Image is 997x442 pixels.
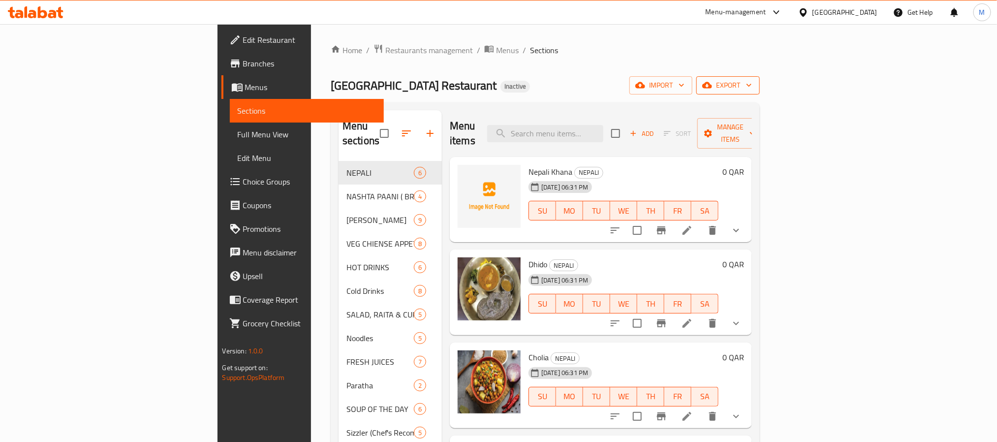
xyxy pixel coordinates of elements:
[339,303,442,326] div: SALAD, RAITA & CURD5
[583,201,610,221] button: TU
[346,356,414,368] span: FRESH JUICES
[812,7,877,18] div: [GEOGRAPHIC_DATA]
[529,257,547,272] span: Dhido
[414,356,426,368] div: items
[705,121,755,146] span: Manage items
[668,204,687,218] span: FR
[385,44,473,56] span: Restaurants management
[346,167,414,179] span: NEPALI
[722,165,744,179] h6: 0 QAR
[414,286,426,296] span: 8
[339,185,442,208] div: NASHTA PAANI ( BREAKFAST )4
[583,387,610,407] button: TU
[550,260,578,271] span: NEPALI
[414,168,426,178] span: 6
[701,219,724,242] button: delete
[339,161,442,185] div: NEPALI6
[339,326,442,350] div: Noodles5
[243,317,376,329] span: Grocery Checklist
[230,146,384,170] a: Edit Menu
[414,239,426,249] span: 8
[641,204,660,218] span: TH
[691,201,718,221] button: SA
[587,297,606,311] span: TU
[331,74,497,96] span: [GEOGRAPHIC_DATA] Restaurant
[339,397,442,421] div: SOUP OF THE DAY6
[414,381,426,390] span: 2
[695,297,715,311] span: SA
[627,313,648,334] span: Select to update
[339,279,442,303] div: Cold Drinks8
[248,345,263,357] span: 1.0.0
[230,99,384,123] a: Sections
[587,204,606,218] span: TU
[346,427,414,439] span: Sizzler (Chef's Recommendation)
[537,183,592,192] span: [DATE] 06:31 PM
[533,389,552,404] span: SU
[346,214,414,226] span: [PERSON_NAME]
[722,350,744,364] h6: 0 QAR
[628,128,655,139] span: Add
[346,379,414,391] span: Paratha
[346,285,414,297] div: Cold Drinks
[395,122,418,145] span: Sort sections
[221,312,384,335] a: Grocery Checklist
[627,220,648,241] span: Select to update
[245,81,376,93] span: Menus
[243,34,376,46] span: Edit Restaurant
[414,263,426,272] span: 6
[610,387,637,407] button: WE
[556,294,583,314] button: MO
[221,217,384,241] a: Promotions
[414,216,426,225] span: 9
[346,261,414,273] span: HOT DRINKS
[537,276,592,285] span: [DATE] 06:31 PM
[979,7,985,18] span: M
[346,309,414,320] span: SALAD, RAITA & CURD
[533,204,552,218] span: SU
[556,387,583,407] button: MO
[695,204,715,218] span: SA
[222,361,268,374] span: Get support on:
[724,219,748,242] button: show more
[414,310,426,319] span: 5
[701,405,724,428] button: delete
[331,44,760,57] nav: breadcrumb
[650,312,673,335] button: Branch-specific-item
[556,201,583,221] button: MO
[458,165,521,228] img: Nepali Khana
[346,238,414,250] span: VEG CHIENSE APPETIZER
[414,334,426,343] span: 5
[664,387,691,407] button: FR
[587,389,606,404] span: TU
[605,123,626,144] span: Select section
[414,285,426,297] div: items
[243,270,376,282] span: Upsell
[414,238,426,250] div: items
[414,192,426,201] span: 4
[414,309,426,320] div: items
[537,368,592,378] span: [DATE] 06:31 PM
[243,247,376,258] span: Menu disclaimer
[668,297,687,311] span: FR
[637,201,664,221] button: TH
[450,119,475,148] h2: Menu items
[414,190,426,202] div: items
[500,81,530,93] div: Inactive
[530,44,558,56] span: Sections
[583,294,610,314] button: TU
[222,371,285,384] a: Support.OpsPlatform
[637,387,664,407] button: TH
[230,123,384,146] a: Full Menu View
[346,332,414,344] div: Noodles
[626,126,657,141] span: Add item
[477,44,480,56] li: /
[704,79,752,92] span: export
[533,297,552,311] span: SU
[730,410,742,422] svg: Show Choices
[414,428,426,438] span: 5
